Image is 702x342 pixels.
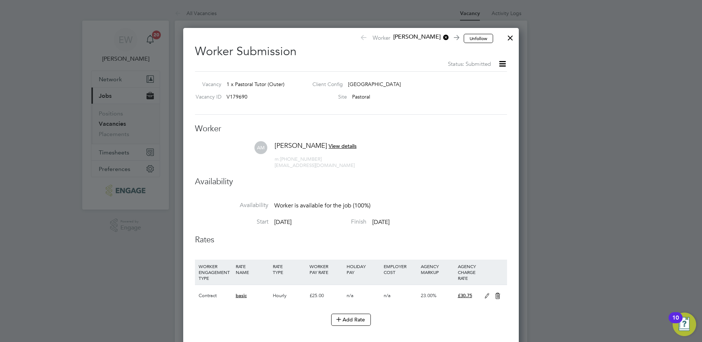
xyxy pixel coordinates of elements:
[195,202,268,209] label: Availability
[234,260,271,279] div: RATE NAME
[275,141,327,150] span: [PERSON_NAME]
[672,318,679,327] div: 10
[382,260,419,279] div: EMPLOYER COST
[372,218,390,226] span: [DATE]
[293,218,366,226] label: Finish
[275,156,322,162] span: [PHONE_NUMBER]
[348,81,401,88] span: [GEOGRAPHIC_DATA]
[271,285,308,306] div: Hourly
[352,93,370,100] span: Pastoral
[421,292,437,299] span: 23.00%
[331,314,371,325] button: Add Rate
[192,81,221,88] label: Vacancy
[384,292,391,299] span: n/a
[236,292,247,299] span: basic
[195,235,507,245] h3: Rates
[329,143,357,149] span: View details
[275,162,355,168] span: [EMAIL_ADDRESS][DOMAIN_NAME]
[271,260,308,279] div: RATE TYPE
[390,33,449,41] span: [PERSON_NAME]
[275,156,280,162] span: m:
[195,38,507,68] h2: Worker Submission
[195,124,507,134] h3: Worker
[197,260,234,285] div: WORKER ENGAGEMENT TYPE
[456,260,481,285] div: AGENCY CHARGE RATE
[308,285,345,306] div: £25.00
[419,260,456,279] div: AGENCY MARKUP
[254,141,267,154] span: AM
[307,81,343,88] label: Client Config
[347,292,354,299] span: n/a
[195,177,507,187] h3: Availability
[195,218,268,226] label: Start
[197,285,234,306] div: Contract
[360,33,458,43] span: Worker
[673,313,696,336] button: Open Resource Center, 10 new notifications
[274,218,292,226] span: [DATE]
[448,60,491,67] span: Status: Submitted
[308,260,345,279] div: WORKER PAY RATE
[307,93,347,100] label: Site
[458,292,472,299] span: £30.75
[192,93,221,100] label: Vacancy ID
[345,260,382,279] div: HOLIDAY PAY
[227,81,285,88] span: 1 x Pastoral Tutor (Outer)
[227,93,247,100] span: V179690
[274,202,370,209] span: Worker is available for the job (100%)
[464,34,493,43] button: Unfollow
